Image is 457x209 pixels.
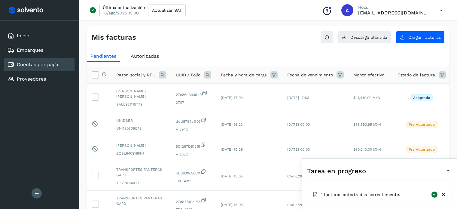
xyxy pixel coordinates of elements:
[358,10,430,16] p: cxp1@53cargo.com
[176,178,211,184] span: TPG 4391
[408,35,441,39] span: Cargar facturas
[4,29,75,42] div: Inicio
[321,192,400,198] span: 1 facturas autorizadas correctamente.
[176,100,211,105] span: 3707
[176,117,211,124] span: ddd8794e1f03
[176,197,211,204] span: 278d5819e065
[176,127,211,132] span: A 5942
[409,147,435,152] p: Pre Autorizado
[221,96,243,100] span: [DATE] 17:03
[176,152,211,157] span: A 2052
[287,72,333,78] span: Fecha de vencimiento
[17,47,43,53] a: Embarques
[350,35,387,39] span: Descarga plantilla
[116,167,166,178] span: TRANSPORTES PANTERAS GAPO
[116,102,166,107] span: SALL921115TT9
[221,122,243,127] span: [DATE] 16:23
[103,5,145,10] p: Última actualización
[396,31,445,44] button: Cargar facturas
[103,10,139,16] p: 18/ago/2025 15:30
[17,76,46,82] a: Proveedores
[358,5,430,10] p: Hola,
[307,164,452,178] div: Tarea en progreso
[176,72,200,78] span: UUID / Folio
[116,88,166,99] span: [PERSON_NAME] [PERSON_NAME]
[338,31,391,44] button: Descarga plantilla
[17,62,60,67] a: Cuentas por pagar
[4,58,75,71] div: Cuentas por pagar
[413,96,430,100] p: Aceptada
[287,96,309,100] span: [DATE] 17:03
[116,118,166,123] span: UNIDSER
[116,143,166,148] span: [PERSON_NAME]
[116,195,166,206] span: TRANSPORTES PANTERAS GAPO
[90,53,116,59] span: Pendientes
[353,72,384,78] span: Monto efectivo
[176,90,211,97] span: 27e86d3e3dc9
[148,4,186,16] button: Actualizar SAT
[116,72,155,78] span: Razón social y RFC
[353,122,381,127] span: $38,590.95 MXN
[307,166,366,176] span: Tarea en progreso
[92,33,136,42] h4: Mis facturas
[4,44,75,57] div: Embarques
[221,203,243,207] span: [DATE] 15:05
[221,174,243,178] span: [DATE] 15:05
[152,8,182,12] span: Actualizar SAT
[131,53,159,59] span: Autorizadas
[176,142,211,149] span: 5C1267D91215
[287,122,310,127] span: [DATE] 00:00
[287,147,310,152] span: [DATE] 00:00
[4,72,75,86] div: Proveedores
[116,126,166,131] span: UNI130306C43
[17,33,29,38] a: Inicio
[398,72,435,78] span: Estado de factura
[176,169,211,176] span: bb0639c56011
[287,174,318,178] span: 01/dic/2025 15:05
[409,122,435,127] p: Pre Autorizado
[353,147,381,152] span: $30,240.00 MXN
[353,96,380,100] span: $41,440.00 MXN
[221,72,267,78] span: Fecha y hora de carga
[116,151,166,156] span: BOSL640916FH1
[116,180,166,186] span: TPG181106IT7
[287,203,318,207] span: 01/dic/2025 15:05
[221,147,243,152] span: [DATE] 15:28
